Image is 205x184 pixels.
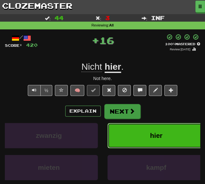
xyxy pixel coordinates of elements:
[96,16,101,20] span: :
[81,62,102,72] span: Nicht
[151,15,165,21] span: Inf
[133,85,146,96] button: Discuss sentence (alt+u)
[28,85,41,96] button: Play sentence audio (ctl+space)
[55,15,64,21] span: 44
[109,23,114,27] strong: All
[102,85,115,96] button: Reset to 0% Mastered (alt+r)
[40,85,53,96] button: ½
[38,164,60,171] span: mieten
[26,85,53,99] div: Text-to-speech controls
[146,164,166,171] span: kampf
[65,106,101,117] button: Explain
[141,16,147,20] span: :
[5,34,38,42] div: /
[92,34,99,47] span: +
[150,132,162,139] span: hier
[104,104,140,119] button: Next
[121,62,124,72] span: .
[105,15,109,21] span: 3
[70,85,84,96] button: 🧠
[165,42,175,46] span: 100 %
[26,42,38,48] span: 420
[149,85,162,96] button: Edit sentence (alt+d)
[55,85,68,96] button: Favorite sentence (alt+f)
[105,62,121,73] u: hier
[118,85,131,96] button: Ignore sentence (alt+i)
[36,132,62,139] span: zwanzig
[164,85,177,96] button: Add to collection (alt+a)
[5,43,22,47] span: Score:
[165,42,200,46] div: Mastered
[5,75,200,82] div: Not here.
[87,85,100,96] button: Set this sentence to 100% Mastered (alt+m)
[99,35,114,46] span: 16
[45,16,51,20] span: :
[170,47,190,51] small: Review: [DATE]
